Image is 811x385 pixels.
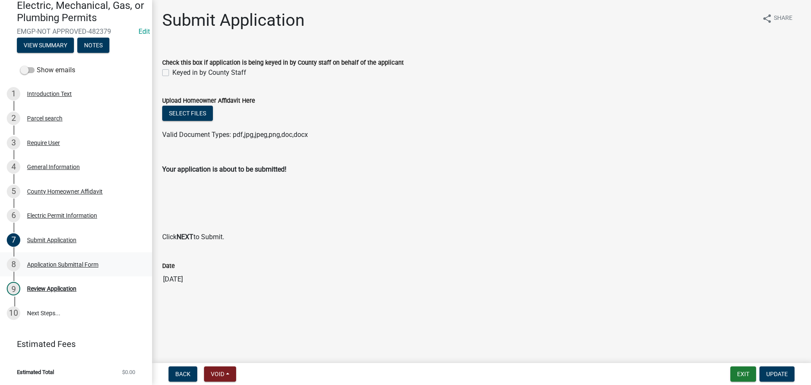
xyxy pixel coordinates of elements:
[139,27,150,35] wm-modal-confirm: Edit Application Number
[162,165,286,173] strong: Your application is about to be submitted!
[27,213,97,218] div: Electric Permit Information
[162,60,404,66] label: Check this box if application is being keyed in by County staff on behalf of the applicant
[7,306,20,320] div: 10
[20,65,75,75] label: Show emails
[77,38,109,53] button: Notes
[7,209,20,222] div: 6
[162,98,255,104] label: Upload Homeowner Affidavit Here
[7,160,20,174] div: 4
[7,136,20,150] div: 3
[27,188,103,194] div: County Homeowner Affidavit
[177,233,193,241] strong: NEXT
[766,371,788,377] span: Update
[7,282,20,295] div: 9
[175,371,191,377] span: Back
[774,14,792,24] span: Share
[27,115,63,121] div: Parcel search
[204,366,236,382] button: Void
[27,286,76,292] div: Review Application
[17,27,135,35] span: EMGP-NOT APPROVED-482379
[762,14,772,24] i: share
[17,369,54,375] span: Estimated Total
[27,140,60,146] div: Require User
[7,258,20,271] div: 8
[172,68,246,78] label: Keyed in by County Staff
[7,87,20,101] div: 1
[162,263,175,269] label: Date
[27,164,80,170] div: General Information
[755,10,799,27] button: shareShare
[162,131,308,139] span: Valid Document Types: pdf,jpg,jpeg,png,doc,docx
[7,185,20,198] div: 5
[162,10,305,30] h1: Submit Application
[122,369,135,375] span: $0.00
[211,371,224,377] span: Void
[7,336,139,352] a: Estimated Fees
[17,42,74,49] wm-modal-confirm: Summary
[730,366,756,382] button: Exit
[162,106,213,121] button: Select files
[27,237,76,243] div: Submit Application
[27,91,72,97] div: Introduction Text
[759,366,795,382] button: Update
[27,262,98,268] div: Application Submittal Form
[7,233,20,247] div: 7
[139,27,150,35] a: Edit
[17,38,74,53] button: View Summary
[169,366,197,382] button: Back
[77,42,109,49] wm-modal-confirm: Notes
[162,232,801,242] p: Click to Submit.
[7,112,20,125] div: 2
